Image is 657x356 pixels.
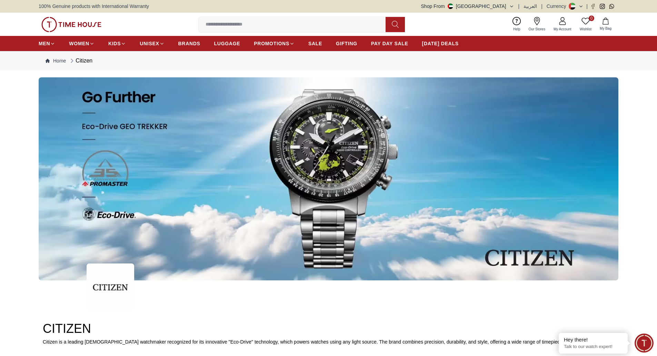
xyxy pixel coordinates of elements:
span: My Account [551,27,574,32]
div: Chat Widget [635,334,654,353]
span: BRANDS [178,40,200,47]
span: GIFTING [336,40,357,47]
p: Talk to our watch expert! [564,344,623,350]
img: ... [39,77,618,280]
a: UNISEX [140,37,164,50]
button: العربية [524,3,537,10]
a: PAY DAY SALE [371,37,408,50]
a: GIFTING [336,37,357,50]
a: KIDS [108,37,126,50]
a: Instagram [600,4,605,9]
a: Our Stores [525,16,549,33]
span: WOMEN [69,40,89,47]
a: LUGGAGE [214,37,240,50]
span: | [518,3,520,10]
span: KIDS [108,40,121,47]
a: BRANDS [178,37,200,50]
h2: CITIZEN [43,322,614,336]
div: Citizen [69,57,92,65]
a: MEN [39,37,55,50]
span: | [541,3,542,10]
span: My Bag [597,26,614,31]
a: Facebook [590,4,596,9]
span: LUGGAGE [214,40,240,47]
span: UNISEX [140,40,159,47]
img: ... [87,263,134,311]
span: SALE [308,40,322,47]
a: 0Wishlist [576,16,596,33]
span: MEN [39,40,50,47]
a: SALE [308,37,322,50]
div: Currency [547,3,569,10]
div: Hey there! [564,336,623,343]
a: WOMEN [69,37,94,50]
span: 100% Genuine products with International Warranty [39,3,149,10]
span: 0 [589,16,594,21]
span: PROMOTIONS [254,40,289,47]
a: [DATE] DEALS [422,37,459,50]
span: Wishlist [577,27,594,32]
span: | [586,3,588,10]
a: Whatsapp [609,4,614,9]
p: Citizen is a leading [DEMOGRAPHIC_DATA] watchmaker recognized for its innovative "Eco-Drive" tech... [43,338,614,345]
button: My Bag [596,16,616,32]
img: United Arab Emirates [448,3,453,9]
span: [DATE] DEALS [422,40,459,47]
a: Home [46,57,66,64]
span: PAY DAY SALE [371,40,408,47]
span: Our Stores [526,27,548,32]
button: Shop From[GEOGRAPHIC_DATA] [421,3,514,10]
span: Help [510,27,523,32]
a: Help [509,16,525,33]
a: PROMOTIONS [254,37,295,50]
img: ... [41,17,101,32]
nav: Breadcrumb [39,51,618,70]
